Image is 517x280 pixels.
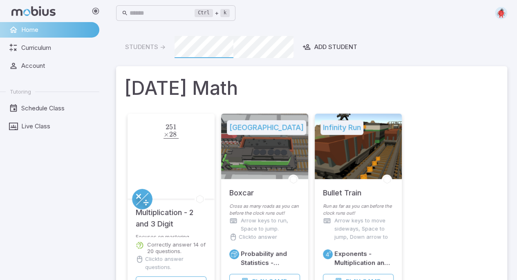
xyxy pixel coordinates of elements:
h6: Exponents - Multiplication and Division - Advanced [334,249,394,267]
a: Multiply/Divide [132,189,152,209]
h5: Infinity Run [320,120,363,135]
span: Account [21,61,94,70]
p: Focuses on mastering multiplication up to three digits. [136,234,206,237]
span: Schedule Class [21,104,94,113]
kbd: k [220,9,230,17]
span: . [177,130,179,139]
h6: Probability and Statistics - Counting and Probability Foundations [241,249,300,267]
img: circle.svg [495,7,507,19]
span: 28 [169,130,177,139]
h5: Multiplication - 2 and 3 Digit [136,199,206,230]
p: Run as far as you can before the clock runs out! [323,203,394,217]
h5: [GEOGRAPHIC_DATA] [227,120,306,135]
span: . [177,123,179,131]
div: Add Student [302,43,357,52]
span: ​ [179,123,179,134]
p: Cross as many roads as you can before the clock runs out! [229,203,300,217]
h5: Bullet Train [323,179,361,199]
h1: [DATE] Math [124,74,499,102]
span: Live Class [21,122,94,131]
span: Home [21,25,94,34]
p: Click to answer questions. [145,255,206,271]
a: Probability [229,249,239,259]
h5: Boxcar [229,179,254,199]
span: 251 [166,123,177,131]
a: Exponents [323,249,333,259]
p: Arrow keys to run, Space to jump. [241,217,300,233]
p: Correctly answer 14 of 20 questions. [147,241,206,254]
span: ​ [179,132,179,137]
p: Click to answer questions. [239,233,300,249]
span: × [163,130,169,139]
kbd: Ctrl [195,9,213,17]
span: Tutoring [10,88,31,95]
span: Curriculum [21,43,94,52]
p: Arrow keys to move sideways, Space to jump, Down arrow to duck and roll. [334,217,394,249]
div: + [195,8,230,18]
